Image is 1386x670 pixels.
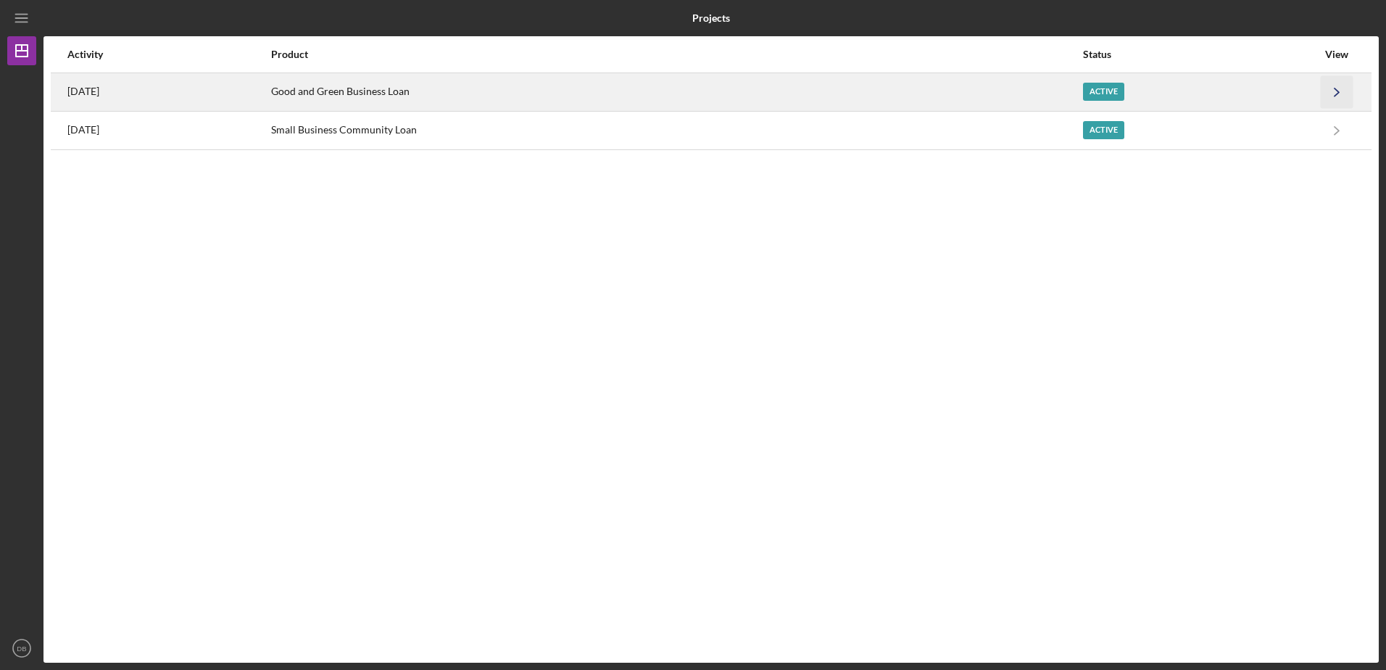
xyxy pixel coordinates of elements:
[7,634,36,663] button: DB
[271,74,1081,110] div: Good and Green Business Loan
[17,645,26,653] text: DB
[271,49,1081,60] div: Product
[1083,121,1124,139] div: Active
[1083,83,1124,101] div: Active
[692,12,730,24] b: Projects
[1319,49,1355,60] div: View
[271,112,1081,149] div: Small Business Community Loan
[1083,49,1317,60] div: Status
[67,86,99,97] time: 2025-10-01 21:20
[67,124,99,136] time: 2025-09-23 18:14
[67,49,270,60] div: Activity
